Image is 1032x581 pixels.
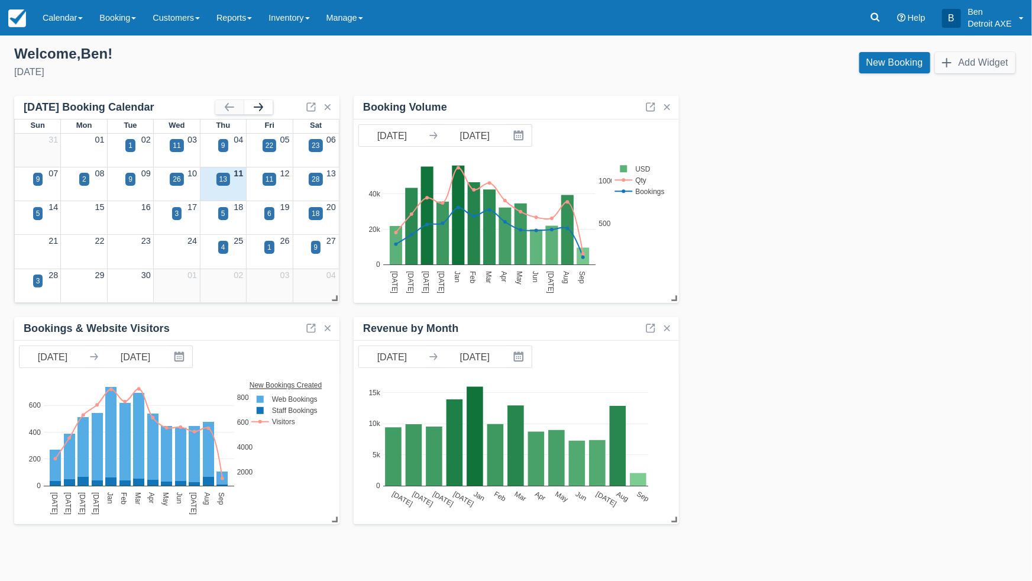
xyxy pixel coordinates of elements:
div: 2 [82,174,86,185]
button: Interact with the calendar and add the check-in date for your trip. [169,346,192,367]
a: 25 [234,236,243,246]
div: 9 [314,242,318,253]
a: 12 [280,169,290,178]
div: 26 [173,174,180,185]
div: 11 [173,140,180,151]
a: 01 [187,270,197,280]
span: Wed [169,121,185,130]
a: 04 [326,270,336,280]
input: Start Date [20,346,86,367]
a: 08 [95,169,105,178]
input: Start Date [359,346,425,367]
a: 13 [326,169,336,178]
a: 22 [95,236,105,246]
a: 20 [326,202,336,212]
button: Interact with the calendar and add the check-in date for your trip. [508,125,532,146]
span: Mon [76,121,92,130]
div: 1 [267,242,271,253]
div: 9 [128,174,132,185]
div: Bookings & Website Visitors [24,322,170,335]
span: Sun [30,121,44,130]
div: 18 [312,208,319,219]
text: New Bookings Created [250,381,323,389]
a: 29 [95,270,105,280]
a: 31 [48,135,58,144]
span: Sat [310,121,322,130]
div: 11 [266,174,273,185]
div: Welcome , Ben ! [14,45,507,63]
a: 28 [48,270,58,280]
div: 3 [175,208,179,219]
input: Start Date [359,125,425,146]
a: 26 [280,236,290,246]
a: 24 [187,236,197,246]
span: Thu [216,121,231,130]
a: 09 [141,169,151,178]
div: 1 [128,140,132,151]
div: 3 [36,276,40,286]
a: 07 [48,169,58,178]
a: 02 [141,135,151,144]
div: 13 [219,174,227,185]
button: Interact with the calendar and add the check-in date for your trip. [508,346,532,367]
span: Tue [124,121,137,130]
p: Detroit AXE [968,18,1012,30]
a: 11 [234,169,243,178]
div: 9 [221,140,225,151]
div: 6 [267,208,271,219]
a: 06 [326,135,336,144]
a: 19 [280,202,290,212]
a: 27 [326,236,336,246]
a: 30 [141,270,151,280]
div: 5 [221,208,225,219]
span: Help [908,13,926,22]
a: 05 [280,135,290,144]
a: 02 [234,270,243,280]
div: 22 [266,140,273,151]
a: 01 [95,135,105,144]
div: [DATE] [14,65,507,79]
div: 5 [36,208,40,219]
p: Ben [968,6,1012,18]
div: [DATE] Booking Calendar [24,101,215,114]
div: Booking Volume [363,101,447,114]
a: 18 [234,202,243,212]
a: 17 [187,202,197,212]
a: 14 [48,202,58,212]
a: 23 [141,236,151,246]
input: End Date [102,346,169,367]
a: 04 [234,135,243,144]
div: B [942,9,961,28]
a: 16 [141,202,151,212]
a: 10 [187,169,197,178]
span: Fri [265,121,275,130]
a: 21 [48,236,58,246]
div: 9 [36,174,40,185]
div: 4 [221,242,225,253]
img: checkfront-main-nav-mini-logo.png [8,9,26,27]
i: Help [897,14,905,22]
input: End Date [442,346,508,367]
a: New Booking [859,52,930,73]
div: 23 [312,140,319,151]
a: 03 [280,270,290,280]
button: Add Widget [935,52,1015,73]
div: 28 [312,174,319,185]
a: 03 [187,135,197,144]
a: 15 [95,202,105,212]
div: Revenue by Month [363,322,458,335]
input: End Date [442,125,508,146]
